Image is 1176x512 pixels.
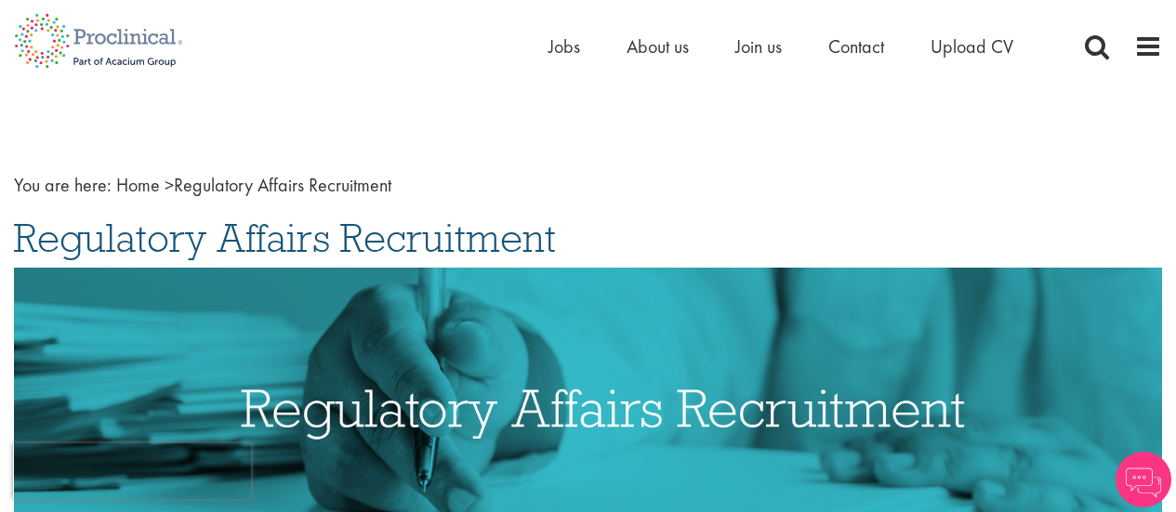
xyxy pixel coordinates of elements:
a: Join us [735,34,782,59]
span: Regulatory Affairs Recruitment [14,213,556,263]
a: Contact [828,34,884,59]
a: Upload CV [931,34,1013,59]
img: Chatbot [1116,452,1171,507]
a: About us [627,34,689,59]
span: You are here: [14,173,112,197]
span: > [165,173,174,197]
span: Regulatory Affairs Recruitment [116,173,391,197]
iframe: reCAPTCHA [13,443,251,499]
a: breadcrumb link to Home [116,173,160,197]
a: Jobs [548,34,580,59]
